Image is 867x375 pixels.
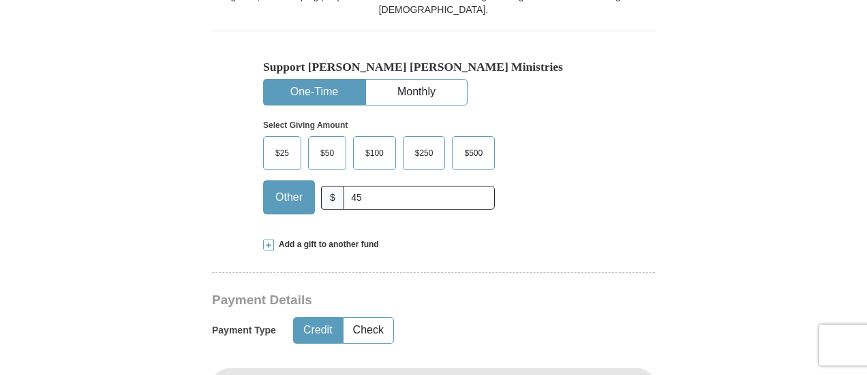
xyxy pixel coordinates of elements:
[269,187,309,208] span: Other
[274,239,379,250] span: Add a gift to another fund
[408,143,440,163] span: $250
[212,293,560,308] h3: Payment Details
[294,318,342,343] button: Credit
[344,318,393,343] button: Check
[263,120,348,130] strong: Select Giving Amount
[457,143,489,163] span: $500
[366,80,467,105] button: Monthly
[321,186,344,210] span: $
[359,143,391,163] span: $100
[212,325,276,336] h5: Payment Type
[269,143,296,163] span: $25
[263,60,604,74] h5: Support [PERSON_NAME] [PERSON_NAME] Ministries
[314,143,341,163] span: $50
[264,80,365,105] button: One-Time
[344,186,495,210] input: Other Amount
